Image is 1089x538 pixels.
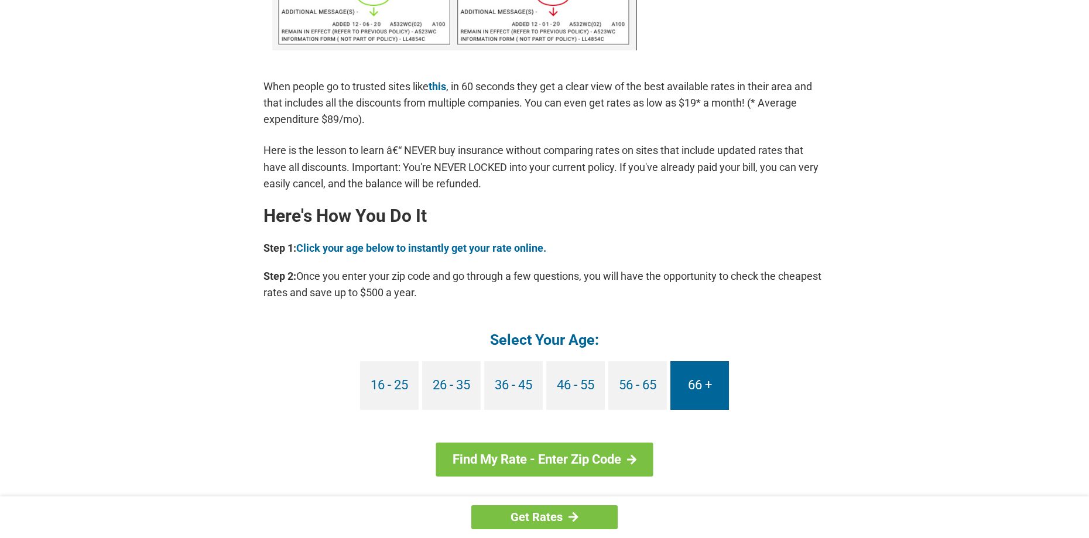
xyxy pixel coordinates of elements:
[263,242,296,254] b: Step 1:
[263,270,296,282] b: Step 2:
[296,242,546,254] a: Click your age below to instantly get your rate online.
[546,361,605,410] a: 46 - 55
[670,361,729,410] a: 66 +
[360,361,419,410] a: 16 - 25
[436,443,653,477] a: Find My Rate - Enter Zip Code
[429,80,446,92] a: this
[608,361,667,410] a: 56 - 65
[263,330,826,349] h4: Select Your Age:
[263,268,826,301] p: Once you enter your zip code and go through a few questions, you will have the opportunity to che...
[422,361,481,410] a: 26 - 35
[263,207,826,225] h2: Here's How You Do It
[263,78,826,128] p: When people go to trusted sites like , in 60 seconds they get a clear view of the best available ...
[471,505,618,529] a: Get Rates
[484,361,543,410] a: 36 - 45
[263,142,826,191] p: Here is the lesson to learn â€“ NEVER buy insurance without comparing rates on sites that include...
